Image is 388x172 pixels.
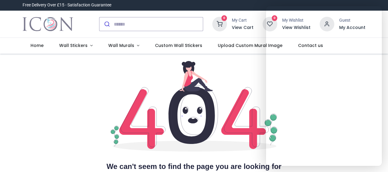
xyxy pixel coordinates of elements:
[221,15,227,21] sup: 0
[212,21,227,26] a: 0
[23,161,365,172] h2: We can't seem to find the page you are looking for
[232,25,253,31] a: View Cart
[108,42,134,48] span: Wall Murals
[100,38,147,54] a: Wall Murals
[218,42,282,48] span: Upload Custom Mural Image
[155,42,202,48] span: Custom Wall Stickers
[31,42,44,48] span: Home
[23,16,73,33] img: Icon Wall Stickers
[59,42,88,48] span: Wall Stickers
[232,17,253,23] div: My Cart
[23,2,111,8] div: Free Delivery Over £15 - Satisfaction Guarantee
[23,16,73,33] a: Logo of Icon Wall Stickers
[263,21,277,26] a: 0
[266,6,382,166] iframe: Brevo live chat
[52,38,101,54] a: Wall Stickers
[237,2,365,8] iframe: Customer reviews powered by Trustpilot
[99,17,114,31] button: Submit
